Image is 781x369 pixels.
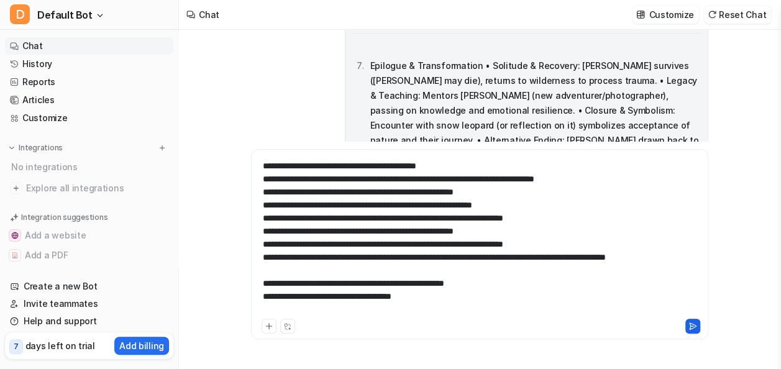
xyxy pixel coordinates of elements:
button: Add a Google Doc [5,265,173,285]
img: expand menu [7,143,16,152]
a: History [5,55,173,73]
img: customize [636,10,645,19]
img: Add a website [11,232,19,239]
button: Reset Chat [704,6,771,24]
p: Customize [649,8,693,21]
button: Add billing [114,337,169,355]
span: Default Bot [37,6,93,24]
a: Explore all integrations [5,180,173,197]
img: explore all integrations [10,182,22,194]
a: Articles [5,91,173,109]
a: Create a new Bot [5,278,173,295]
a: Reports [5,73,173,91]
p: Integration suggestions [21,212,107,223]
a: Help and support [5,312,173,330]
button: Integrations [5,142,66,154]
a: Invite teammates [5,295,173,312]
span: D [10,4,30,24]
span: Explore all integrations [26,178,168,198]
p: days left on trial [25,339,95,352]
p: 7 [14,341,19,352]
div: Chat [199,8,219,21]
img: menu_add.svg [158,143,167,152]
img: Add a PDF [11,252,19,259]
button: Customize [633,6,698,24]
button: Add a PDFAdd a PDF [5,245,173,265]
a: Chat [5,37,173,55]
li: Epilogue & Transformation • Solitude & Recovery: [PERSON_NAME] survives ([PERSON_NAME] may die), ... [367,58,700,163]
p: Integrations [19,143,63,153]
button: Add a websiteAdd a website [5,225,173,245]
a: Customize [5,109,173,127]
img: reset [708,10,716,19]
div: No integrations [7,157,173,177]
p: Add billing [119,339,164,352]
